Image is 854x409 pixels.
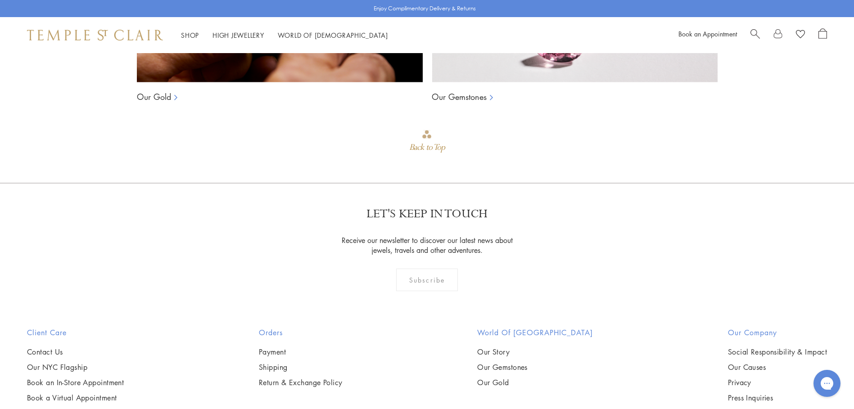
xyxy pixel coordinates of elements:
a: Our Gold [477,378,593,387]
img: Temple St. Clair [27,30,163,40]
a: Return & Exchange Policy [259,378,343,387]
a: Book a Virtual Appointment [27,393,124,403]
p: Enjoy Complimentary Delivery & Returns [374,4,476,13]
a: Our Gemstones [477,362,593,372]
a: Contact Us [27,347,124,357]
a: Our NYC Flagship [27,362,124,372]
a: Our Gemstones [432,91,487,102]
h2: World of [GEOGRAPHIC_DATA] [477,327,593,338]
a: High JewelleryHigh Jewellery [212,31,264,40]
div: Back to Top [409,139,444,156]
a: Privacy [728,378,827,387]
div: Go to top [409,129,444,156]
a: Social Responsibility & Impact [728,347,827,357]
h2: Client Care [27,327,124,338]
h2: Orders [259,327,343,338]
p: Receive our newsletter to discover our latest news about jewels, travels and other adventures. [336,235,518,255]
h2: Our Company [728,327,827,338]
nav: Main navigation [181,30,388,41]
iframe: Gorgias live chat messenger [809,367,845,400]
a: Our Causes [728,362,827,372]
p: LET'S KEEP IN TOUCH [366,206,488,222]
a: ShopShop [181,31,199,40]
a: Shipping [259,362,343,372]
div: Subscribe [396,269,458,291]
a: World of [DEMOGRAPHIC_DATA]World of [DEMOGRAPHIC_DATA] [278,31,388,40]
a: Open Shopping Bag [818,28,827,42]
a: Payment [259,347,343,357]
a: Book an In-Store Appointment [27,378,124,387]
a: Our Story [477,347,593,357]
a: Search [750,28,760,42]
a: Our Gold [137,91,171,102]
a: Book an Appointment [678,29,737,38]
a: Press Inquiries [728,393,827,403]
a: View Wishlist [796,28,805,42]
